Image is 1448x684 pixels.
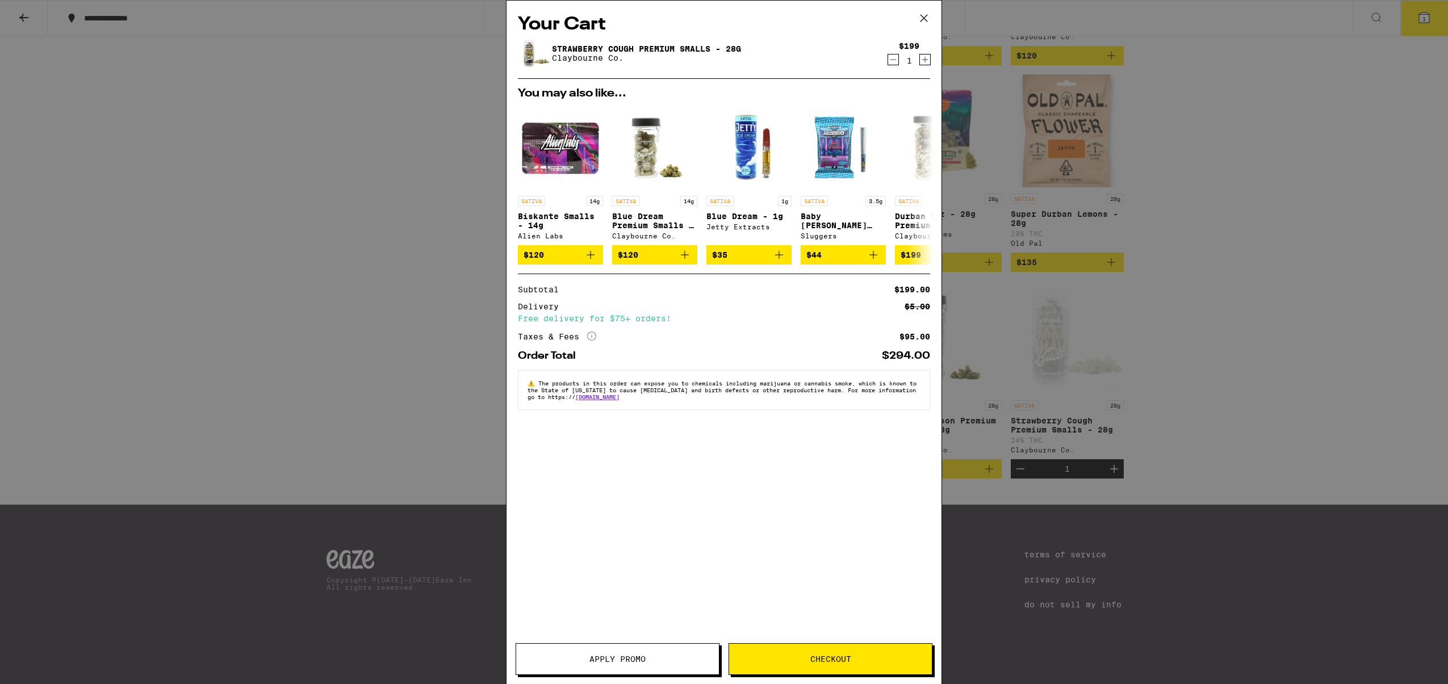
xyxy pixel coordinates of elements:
button: Checkout [729,643,932,675]
p: SATIVA [518,196,545,206]
div: Alien Labs [518,232,603,240]
div: Sluggers [801,232,886,240]
p: 3.5g [865,196,886,206]
a: Open page for Blue Dream - 1g from Jetty Extracts [706,105,792,245]
p: Durban Poison Premium Smalls - 28g [895,212,980,230]
div: Delivery [518,303,567,310]
span: $120 [524,250,544,259]
p: Blue Dream Premium Smalls - 14g [612,212,697,230]
div: $199.00 [894,286,930,293]
p: Claybourne Co. [552,53,741,62]
p: Baby [PERSON_NAME] Infused 5-pack - 3.5g [801,212,886,230]
div: Free delivery for $75+ orders! [518,314,930,322]
h2: You may also like... [518,88,930,99]
p: SATIVA [801,196,828,206]
div: Claybourne Co. [895,232,980,240]
a: Open page for Biskante Smalls - 14g from Alien Labs [518,105,603,245]
p: 14g [680,196,697,206]
span: $120 [618,250,638,259]
p: SATIVA [612,196,639,206]
span: $44 [806,250,822,259]
a: Open page for Baby Griselda Infused 5-pack - 3.5g from Sluggers [801,105,886,245]
a: Open page for Blue Dream Premium Smalls - 14g from Claybourne Co. [612,105,697,245]
div: Jetty Extracts [706,223,792,230]
a: Open page for Durban Poison Premium Smalls - 28g from Claybourne Co. [895,105,980,245]
a: [DOMAIN_NAME] [575,393,620,400]
img: Claybourne Co. - Blue Dream Premium Smalls - 14g [612,105,697,190]
span: Apply Promo [589,655,646,663]
span: Hi. Need any help? [7,8,82,17]
button: Increment [919,54,931,65]
img: Sluggers - Baby Griselda Infused 5-pack - 3.5g [801,105,886,190]
div: $199 [899,41,919,51]
div: $5.00 [905,303,930,310]
span: $35 [712,250,727,259]
img: Jetty Extracts - Blue Dream - 1g [706,105,792,190]
span: $199 [901,250,921,259]
button: Add to bag [706,245,792,265]
img: Alien Labs - Biskante Smalls - 14g [518,105,603,190]
button: Apply Promo [516,643,719,675]
div: Taxes & Fees [518,331,596,342]
div: $294.00 [882,351,930,361]
span: Checkout [810,655,851,663]
div: Claybourne Co. [612,232,697,240]
p: Biskante Smalls - 14g [518,212,603,230]
button: Decrement [888,54,899,65]
div: $95.00 [899,333,930,341]
img: Strawberry Cough Premium Smalls - 28g [518,37,550,69]
span: ⚠️ [528,380,538,387]
div: Subtotal [518,286,567,293]
span: The products in this order can expose you to chemicals including marijuana or cannabis smoke, whi... [528,380,916,400]
div: Order Total [518,351,584,361]
button: Add to bag [612,245,697,265]
a: Strawberry Cough Premium Smalls - 28g [552,44,741,53]
div: 1 [899,56,919,65]
h2: Your Cart [518,12,930,37]
p: 14g [586,196,603,206]
img: Claybourne Co. - Durban Poison Premium Smalls - 28g [895,105,980,190]
button: Add to bag [895,245,980,265]
button: Add to bag [801,245,886,265]
p: Blue Dream - 1g [706,212,792,221]
p: SATIVA [706,196,734,206]
p: 1g [778,196,792,206]
button: Add to bag [518,245,603,265]
p: SATIVA [895,196,922,206]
